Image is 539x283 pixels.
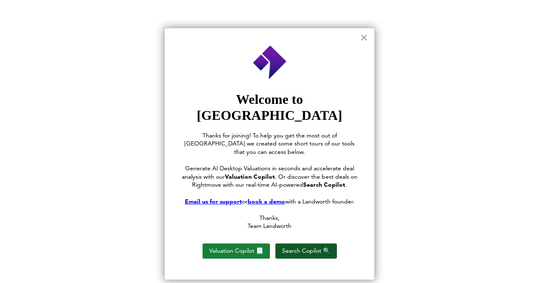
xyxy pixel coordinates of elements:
[285,199,355,205] span: with a Landworth founder.
[192,174,359,188] span: . Or discover the best deals on Rightmove with our real-time AI-powered
[252,45,288,80] img: Employee Photo
[360,31,368,44] button: Close
[181,132,358,157] p: Thanks for joining! To help you get the most out of [GEOGRAPHIC_DATA] we created some short tours...
[303,182,345,188] strong: Search Copilot
[248,199,285,205] a: book a demo
[345,182,347,188] span: .
[185,199,242,205] a: Email us for support
[203,243,270,259] button: Valuation Copilot 📃
[242,199,248,205] span: or
[275,243,337,259] button: Search Copilot 🔍
[181,214,358,223] p: Thanks,
[182,166,356,180] span: Generate AI Desktop Valuations in seconds and accelerate deal analysis with our
[225,174,275,180] strong: Valuation Copilot
[181,91,358,124] p: Welcome to [GEOGRAPHIC_DATA]
[181,222,358,231] p: Team Landworth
